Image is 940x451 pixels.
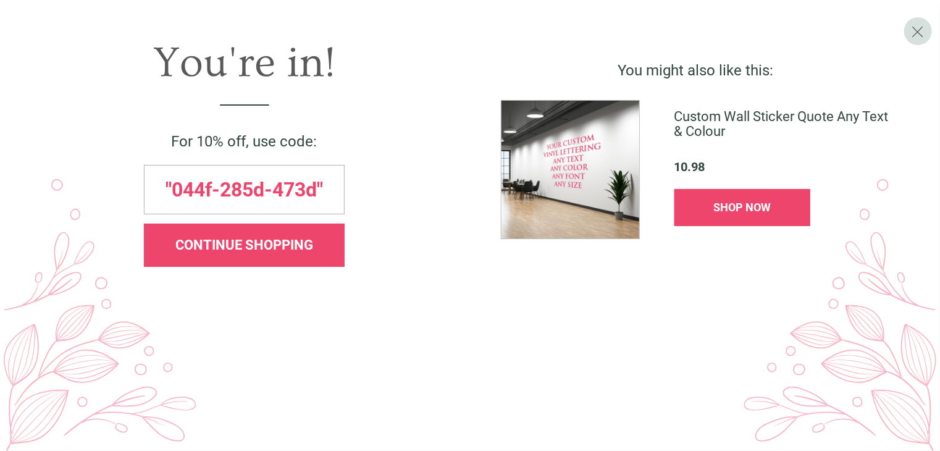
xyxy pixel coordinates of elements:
span: "044f-285d-473d" [166,180,323,200]
img: %5BWS-74142-XS-F-DI_1754659053552.jpg [501,100,640,239]
span: X [912,22,925,41]
span: 10.98 [674,161,705,173]
span: You're in! [153,39,335,87]
span: For 10% off, use code: [172,133,317,150]
span: SHOP NOW [713,201,771,214]
span: Custom Wall Sticker Quote Any Text & Colour [674,109,891,139]
span: You might also like this: [618,62,774,79]
span: CONTINUE SHOPPING [175,237,313,253]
